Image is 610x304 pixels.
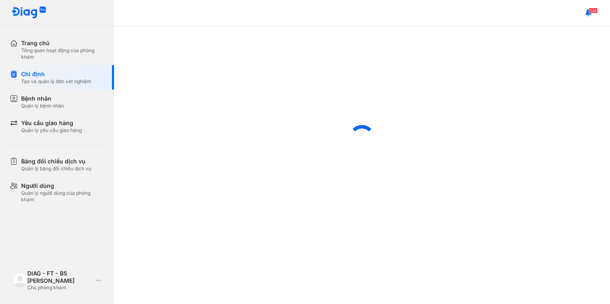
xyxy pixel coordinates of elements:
[21,103,64,109] div: Quản lý bệnh nhân
[21,78,91,85] div: Tạo và quản lý đơn xét nghiệm
[21,119,82,127] div: Yêu cầu giao hàng
[21,70,91,78] div: Chỉ định
[21,95,64,103] div: Bệnh nhân
[11,7,46,19] img: logo
[21,182,104,190] div: Người dùng
[589,8,598,13] span: 132
[27,284,93,291] div: Chủ phòng khám
[21,190,104,203] div: Quản lý người dùng của phòng khám
[21,39,104,47] div: Trang chủ
[13,273,27,287] img: logo
[21,157,91,165] div: Bảng đối chiếu dịch vụ
[21,165,91,172] div: Quản lý bảng đối chiếu dịch vụ
[21,47,104,60] div: Tổng quan hoạt động của phòng khám
[27,270,93,284] div: DIAG - FT - BS [PERSON_NAME]
[21,127,82,134] div: Quản lý yêu cầu giao hàng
